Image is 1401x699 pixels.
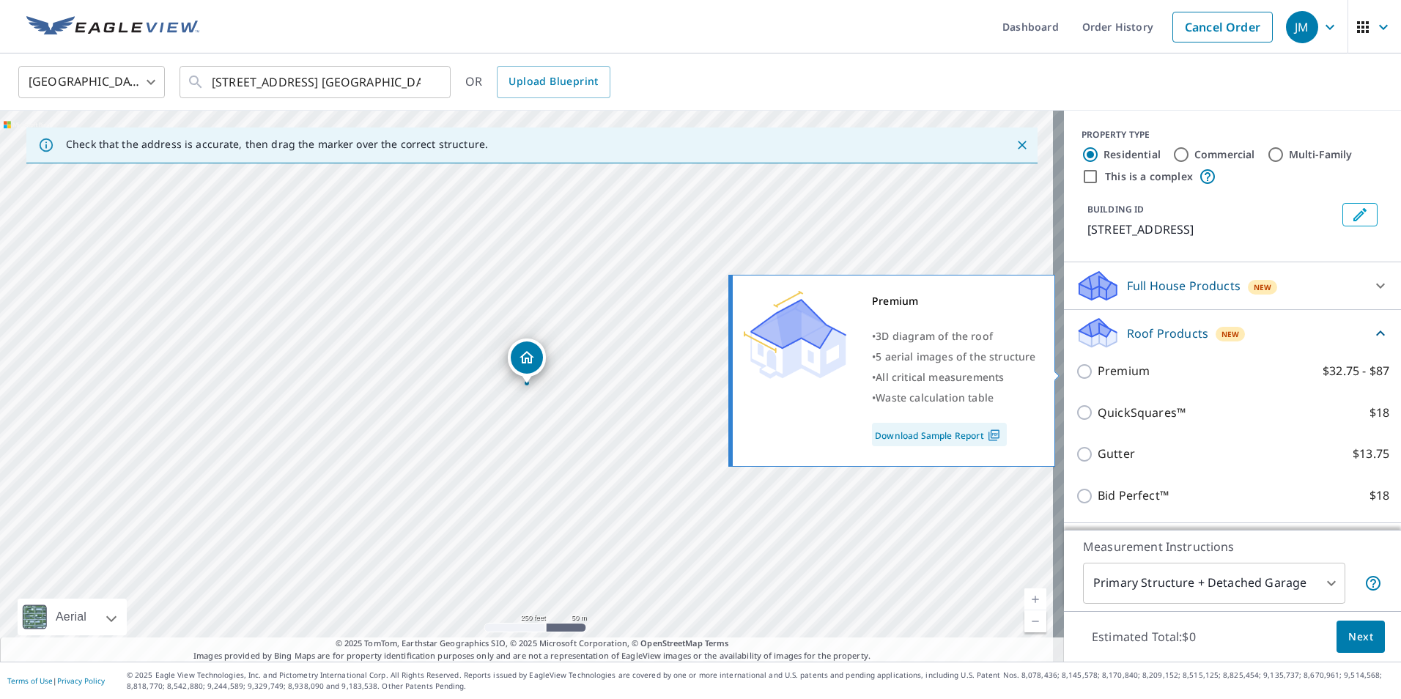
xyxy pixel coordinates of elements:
[744,291,846,379] img: Premium
[1369,404,1389,422] p: $18
[1098,362,1150,380] p: Premium
[872,388,1036,408] div: •
[1082,128,1383,141] div: PROPERTY TYPE
[1254,281,1272,293] span: New
[876,349,1035,363] span: 5 aerial images of the structure
[66,138,488,151] p: Check that the address is accurate, then drag the marker over the correct structure.
[1024,588,1046,610] a: Current Level 17, Zoom In
[127,670,1394,692] p: © 2025 Eagle View Technologies, Inc. and Pictometry International Corp. All Rights Reserved. Repo...
[876,391,994,404] span: Waste calculation table
[876,370,1004,384] span: All critical measurements
[1083,538,1382,555] p: Measurement Instructions
[876,329,993,343] span: 3D diagram of the roof
[1127,277,1241,295] p: Full House Products
[1286,11,1318,43] div: JM
[51,599,91,635] div: Aerial
[872,367,1036,388] div: •
[18,599,127,635] div: Aerial
[18,62,165,103] div: [GEOGRAPHIC_DATA]
[872,423,1007,446] a: Download Sample Report
[872,291,1036,311] div: Premium
[872,326,1036,347] div: •
[1105,169,1193,184] label: This is a complex
[1342,203,1378,226] button: Edit building 1
[1221,328,1240,340] span: New
[1323,362,1389,380] p: $32.75 - $87
[57,676,105,686] a: Privacy Policy
[1076,268,1389,303] div: Full House ProductsNew
[1087,203,1144,215] p: BUILDING ID
[1098,445,1135,463] p: Gutter
[508,339,546,384] div: Dropped pin, building 1, Residential property, 1313 2nd Rd Middle River, MD 21220
[1348,628,1373,646] span: Next
[1172,12,1273,42] a: Cancel Order
[1289,147,1353,162] label: Multi-Family
[1013,136,1032,155] button: Close
[1076,316,1389,350] div: Roof ProductsNew
[7,676,105,685] p: |
[465,66,610,98] div: OR
[1337,621,1385,654] button: Next
[1024,610,1046,632] a: Current Level 17, Zoom Out
[1083,563,1345,604] div: Primary Structure + Detached Garage
[1087,221,1337,238] p: [STREET_ADDRESS]
[1080,621,1208,653] p: Estimated Total: $0
[26,16,199,38] img: EV Logo
[212,62,421,103] input: Search by address or latitude-longitude
[872,347,1036,367] div: •
[640,637,702,648] a: OpenStreetMap
[1127,325,1208,342] p: Roof Products
[1364,574,1382,592] span: Your report will include the primary structure and a detached garage if one exists.
[7,676,53,686] a: Terms of Use
[705,637,729,648] a: Terms
[336,637,729,650] span: © 2025 TomTom, Earthstar Geographics SIO, © 2025 Microsoft Corporation, ©
[497,66,610,98] a: Upload Blueprint
[1104,147,1161,162] label: Residential
[509,73,598,91] span: Upload Blueprint
[1353,445,1389,463] p: $13.75
[1194,147,1255,162] label: Commercial
[984,429,1004,442] img: Pdf Icon
[1098,487,1169,505] p: Bid Perfect™
[1098,404,1186,422] p: QuickSquares™
[1369,487,1389,505] p: $18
